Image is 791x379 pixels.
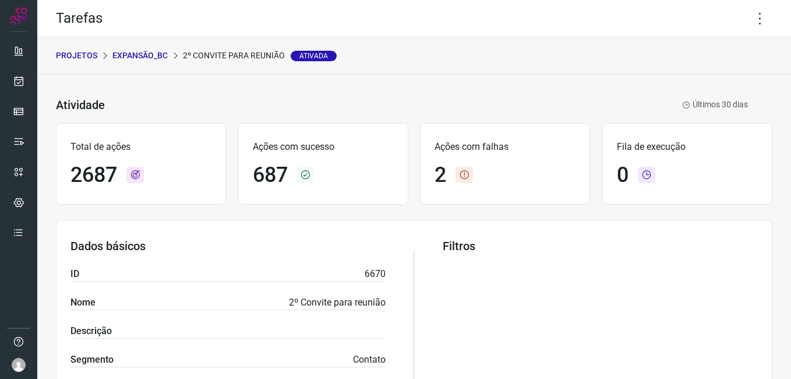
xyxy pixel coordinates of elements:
h1: 2687 [70,163,117,188]
label: Nome [70,296,96,310]
p: 2º Convite para reunião [289,296,386,310]
p: Expansão_BC [112,50,168,62]
p: 2º Convite para reunião [183,50,337,62]
p: Ações com falhas [435,140,575,154]
p: Últimos 30 dias [682,99,748,111]
p: Contato [353,353,386,367]
h1: 0 [617,163,628,188]
h3: Filtros [443,239,758,253]
label: Segmento [70,353,114,367]
h2: Tarefas [56,10,103,27]
span: Ativada [291,51,337,61]
p: 6670 [365,267,386,281]
img: Logo [10,7,27,24]
p: Ações com sucesso [253,140,394,154]
h1: 2 [435,163,446,188]
p: PROJETOS [56,50,97,62]
h3: Dados básicos [70,239,386,253]
label: Descrição [70,324,112,338]
p: Total de ações [70,140,211,154]
p: Fila de execução [617,140,758,154]
img: avatar-user-boy.jpg [12,358,26,372]
h1: 687 [253,163,288,188]
h3: Atividade [56,98,105,112]
label: ID [70,267,79,281]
